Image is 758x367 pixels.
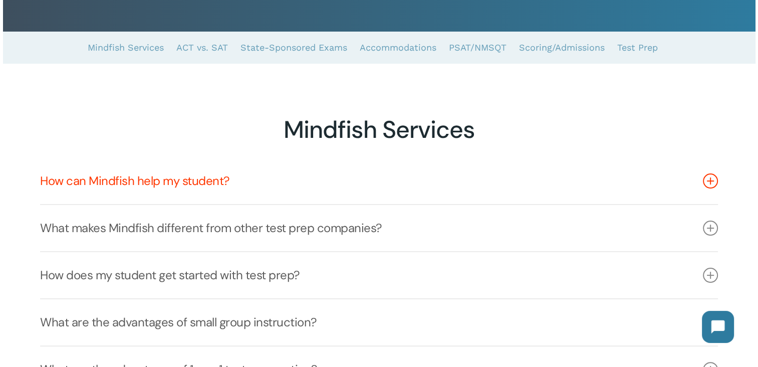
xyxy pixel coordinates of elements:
[692,301,744,353] iframe: Chatbot
[88,32,164,64] a: Mindfish Services
[240,32,347,64] a: State-Sponsored Exams
[40,205,717,251] a: What makes Mindfish different from other test prep companies?
[40,158,717,204] a: How can Mindfish help my student?
[40,115,717,144] h2: Mindfish Services
[40,299,717,345] a: What are the advantages of small group instruction?
[176,32,228,64] a: ACT vs. SAT
[360,32,436,64] a: Accommodations
[449,32,507,64] a: PSAT/NMSQT
[617,32,658,64] a: Test Prep
[40,252,717,298] a: How does my student get started with test prep?
[519,32,605,64] a: Scoring/Admissions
